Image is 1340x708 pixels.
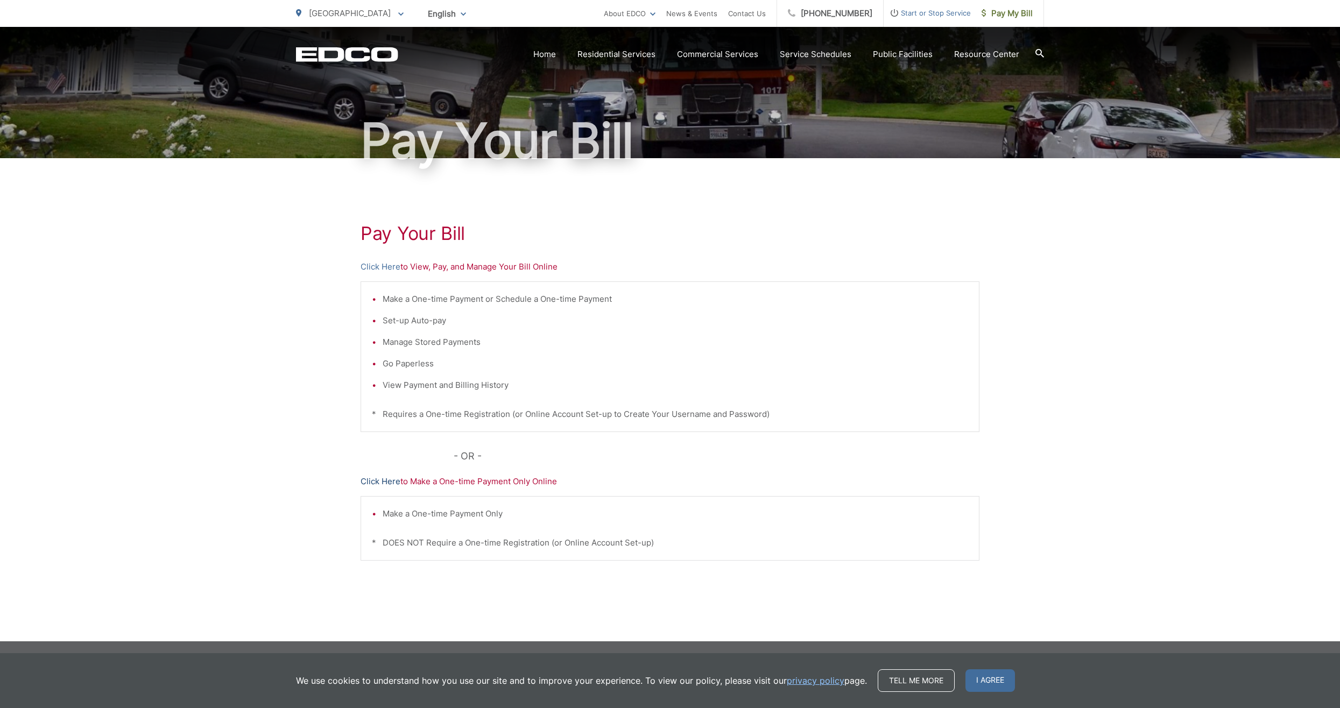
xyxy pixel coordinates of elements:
[954,48,1019,61] a: Resource Center
[577,48,655,61] a: Residential Services
[372,408,968,421] p: * Requires a One-time Registration (or Online Account Set-up to Create Your Username and Password)
[728,7,766,20] a: Contact Us
[787,674,844,687] a: privacy policy
[361,223,979,244] h1: Pay Your Bill
[309,8,391,18] span: [GEOGRAPHIC_DATA]
[383,357,968,370] li: Go Paperless
[533,48,556,61] a: Home
[454,448,980,464] p: - OR -
[296,114,1044,168] h1: Pay Your Bill
[604,7,655,20] a: About EDCO
[372,536,968,549] p: * DOES NOT Require a One-time Registration (or Online Account Set-up)
[780,48,851,61] a: Service Schedules
[383,336,968,349] li: Manage Stored Payments
[383,507,968,520] li: Make a One-time Payment Only
[677,48,758,61] a: Commercial Services
[982,7,1033,20] span: Pay My Bill
[296,47,398,62] a: EDCD logo. Return to the homepage.
[666,7,717,20] a: News & Events
[873,48,933,61] a: Public Facilities
[420,4,474,23] span: English
[383,293,968,306] li: Make a One-time Payment or Schedule a One-time Payment
[361,475,400,488] a: Click Here
[361,475,979,488] p: to Make a One-time Payment Only Online
[361,260,400,273] a: Click Here
[296,674,867,687] p: We use cookies to understand how you use our site and to improve your experience. To view our pol...
[383,314,968,327] li: Set-up Auto-pay
[878,669,955,692] a: Tell me more
[965,669,1015,692] span: I agree
[361,260,979,273] p: to View, Pay, and Manage Your Bill Online
[383,379,968,392] li: View Payment and Billing History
